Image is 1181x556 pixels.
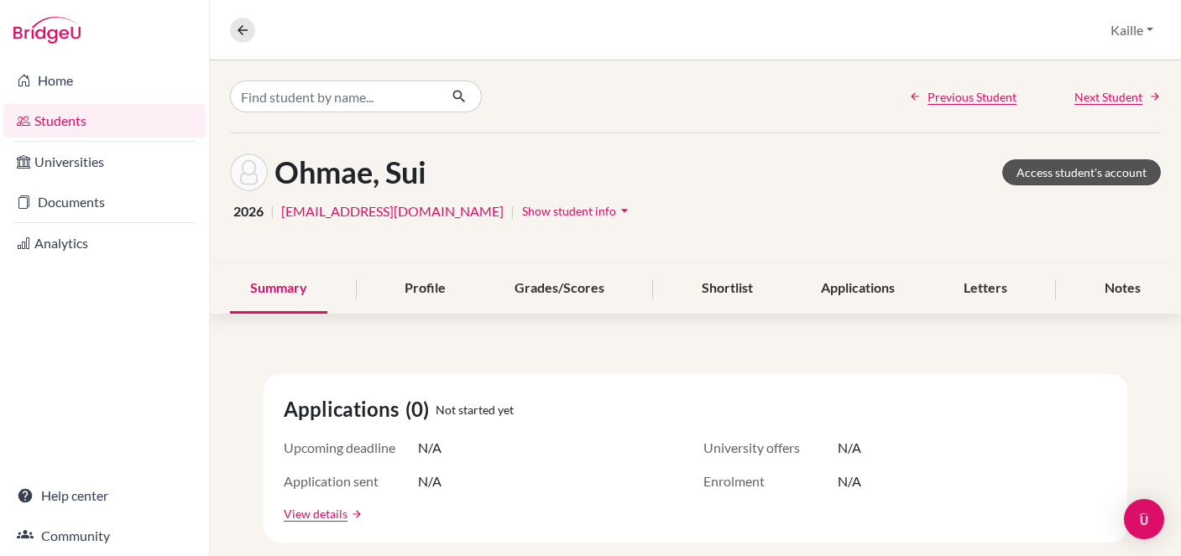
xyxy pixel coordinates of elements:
[281,201,504,221] a: [EMAIL_ADDRESS][DOMAIN_NAME]
[284,505,348,522] a: View details
[909,88,1016,106] a: Previous Student
[494,264,624,314] div: Grades/Scores
[928,88,1016,106] span: Previous Student
[418,471,442,491] span: N/A
[703,438,838,458] span: University offers
[230,153,268,191] img: Sui Ohmae's avatar
[436,401,514,418] span: Not started yet
[510,201,515,221] span: |
[1103,14,1161,46] button: Kaille
[801,264,915,314] div: Applications
[13,17,81,44] img: Bridge-U
[3,185,206,219] a: Documents
[284,438,418,458] span: Upcoming deadline
[1002,159,1161,185] a: Access student's account
[616,202,633,219] i: arrow_drop_down
[838,438,861,458] span: N/A
[3,145,206,179] a: Universities
[384,264,466,314] div: Profile
[418,438,442,458] span: N/A
[521,198,634,224] button: Show student infoarrow_drop_down
[3,226,206,260] a: Analytics
[230,264,327,314] div: Summary
[274,154,426,190] h1: Ohmae, Sui
[284,394,405,424] span: Applications
[3,104,206,138] a: Students
[838,471,861,491] span: N/A
[405,394,436,424] span: (0)
[284,471,418,491] span: Application sent
[348,508,363,520] a: arrow_forward
[3,519,206,553] a: Community
[3,64,206,97] a: Home
[682,264,773,314] div: Shortlist
[230,81,438,112] input: Find student by name...
[1124,499,1164,539] div: Open Intercom Messenger
[1074,88,1161,106] a: Next Student
[1074,88,1142,106] span: Next Student
[233,201,264,221] span: 2026
[703,471,838,491] span: Enrolment
[3,479,206,512] a: Help center
[522,204,616,218] span: Show student info
[270,201,274,221] span: |
[1084,264,1161,314] div: Notes
[943,264,1027,314] div: Letters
